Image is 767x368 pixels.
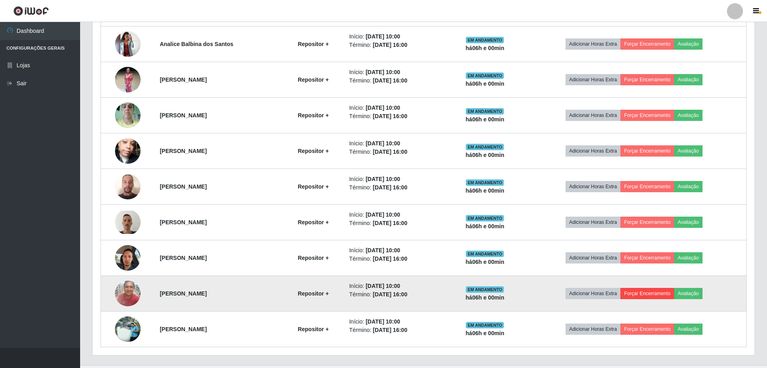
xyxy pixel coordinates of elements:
[466,144,504,150] span: EM ANDAMENTO
[115,31,141,57] img: 1750188779989.jpeg
[466,108,504,115] span: EM ANDAMENTO
[160,326,207,332] strong: [PERSON_NAME]
[349,326,443,334] li: Término:
[160,290,207,297] strong: [PERSON_NAME]
[115,241,141,275] img: 1757203878331.jpeg
[349,290,443,299] li: Término:
[674,181,703,192] button: Avaliação
[366,247,400,253] time: [DATE] 10:00
[160,183,207,190] strong: [PERSON_NAME]
[349,255,443,263] li: Término:
[349,148,443,156] li: Término:
[566,38,620,50] button: Adicionar Horas Extra
[466,116,505,123] strong: há 06 h e 00 min
[620,110,674,121] button: Forçar Encerramento
[366,140,400,147] time: [DATE] 10:00
[566,181,620,192] button: Adicionar Horas Extra
[13,6,49,16] img: CoreUI Logo
[160,76,207,83] strong: [PERSON_NAME]
[349,318,443,326] li: Início:
[620,145,674,157] button: Forçar Encerramento
[298,76,328,83] strong: Repositor +
[298,41,328,47] strong: Repositor +
[674,145,703,157] button: Avaliação
[366,318,400,325] time: [DATE] 10:00
[298,255,328,261] strong: Repositor +
[566,110,620,121] button: Adicionar Horas Extra
[674,38,703,50] button: Avaliação
[466,251,504,257] span: EM ANDAMENTO
[674,74,703,85] button: Avaliação
[674,324,703,335] button: Avaliação
[620,288,674,299] button: Forçar Encerramento
[373,220,407,226] time: [DATE] 16:00
[160,219,207,225] strong: [PERSON_NAME]
[466,45,505,51] strong: há 06 h e 00 min
[466,152,505,158] strong: há 06 h e 00 min
[466,187,505,194] strong: há 06 h e 00 min
[674,252,703,263] button: Avaliação
[298,183,328,190] strong: Repositor +
[298,112,328,119] strong: Repositor +
[349,183,443,192] li: Término:
[115,276,141,310] img: 1758376579167.jpeg
[160,112,207,119] strong: [PERSON_NAME]
[349,282,443,290] li: Início:
[373,149,407,155] time: [DATE] 16:00
[115,98,141,132] img: 1753296713648.jpeg
[349,32,443,41] li: Início:
[466,259,505,265] strong: há 06 h e 00 min
[373,113,407,119] time: [DATE] 16:00
[373,77,407,84] time: [DATE] 16:00
[566,324,620,335] button: Adicionar Horas Extra
[349,211,443,219] li: Início:
[349,112,443,121] li: Término:
[349,175,443,183] li: Início:
[349,41,443,49] li: Término:
[566,252,620,263] button: Adicionar Horas Extra
[620,217,674,228] button: Forçar Encerramento
[349,76,443,85] li: Término:
[373,327,407,333] time: [DATE] 16:00
[620,74,674,85] button: Forçar Encerramento
[466,80,505,87] strong: há 06 h e 00 min
[466,72,504,79] span: EM ANDAMENTO
[466,322,504,328] span: EM ANDAMENTO
[620,38,674,50] button: Forçar Encerramento
[160,148,207,154] strong: [PERSON_NAME]
[115,169,141,203] img: 1755778947214.jpeg
[349,68,443,76] li: Início:
[349,219,443,227] li: Término:
[366,33,400,40] time: [DATE] 10:00
[674,110,703,121] button: Avaliação
[373,42,407,48] time: [DATE] 16:00
[298,326,328,332] strong: Repositor +
[373,184,407,191] time: [DATE] 16:00
[349,139,443,148] li: Início:
[566,288,620,299] button: Adicionar Horas Extra
[298,219,328,225] strong: Repositor +
[620,181,674,192] button: Forçar Encerramento
[366,176,400,182] time: [DATE] 10:00
[466,179,504,186] span: EM ANDAMENTO
[566,217,620,228] button: Adicionar Horas Extra
[466,37,504,43] span: EM ANDAMENTO
[366,69,400,75] time: [DATE] 10:00
[466,330,505,336] strong: há 06 h e 00 min
[115,300,141,358] img: 1758993860671.jpeg
[366,283,400,289] time: [DATE] 10:00
[373,255,407,262] time: [DATE] 16:00
[160,41,234,47] strong: Analice Balbina dos Santos
[298,290,328,297] strong: Repositor +
[674,288,703,299] button: Avaliação
[466,215,504,221] span: EM ANDAMENTO
[620,324,674,335] button: Forçar Encerramento
[349,246,443,255] li: Início:
[466,286,504,293] span: EM ANDAMENTO
[373,291,407,298] time: [DATE] 16:00
[349,104,443,112] li: Início:
[620,252,674,263] button: Forçar Encerramento
[674,217,703,228] button: Avaliação
[160,255,207,261] strong: [PERSON_NAME]
[566,145,620,157] button: Adicionar Horas Extra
